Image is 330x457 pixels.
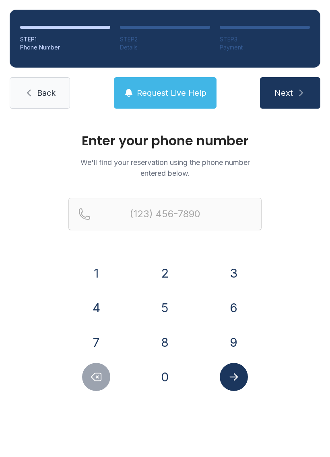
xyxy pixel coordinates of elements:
[120,35,210,43] div: STEP 2
[220,294,248,322] button: 6
[82,328,110,356] button: 7
[20,43,110,51] div: Phone Number
[220,35,310,43] div: STEP 3
[68,198,262,230] input: Reservation phone number
[137,87,206,99] span: Request Live Help
[151,363,179,391] button: 0
[151,259,179,287] button: 2
[68,157,262,179] p: We'll find your reservation using the phone number entered below.
[20,35,110,43] div: STEP 1
[151,294,179,322] button: 5
[220,259,248,287] button: 3
[37,87,56,99] span: Back
[82,259,110,287] button: 1
[220,328,248,356] button: 9
[68,134,262,147] h1: Enter your phone number
[82,294,110,322] button: 4
[151,328,179,356] button: 8
[82,363,110,391] button: Delete number
[220,363,248,391] button: Submit lookup form
[220,43,310,51] div: Payment
[120,43,210,51] div: Details
[274,87,293,99] span: Next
